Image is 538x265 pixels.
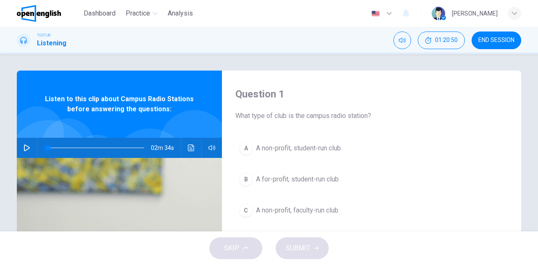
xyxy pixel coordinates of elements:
a: OpenEnglish logo [17,5,80,22]
button: BA for-profit, student-run club [235,169,508,190]
span: A non-profit, student-run club [256,143,341,153]
button: Practice [122,6,161,21]
img: OpenEnglish logo [17,5,61,22]
div: C [239,204,253,217]
button: AA non-profit, student-run club [235,138,508,159]
h1: Listening [37,38,66,48]
img: en [370,10,381,17]
span: A non-profit, faculty-run club [256,205,338,215]
div: [PERSON_NAME] [452,8,498,18]
span: Practice [126,8,150,18]
span: Listen to this clip about Campus Radio Stations before answering the questions: [44,94,195,114]
button: Click to see the audio transcription [185,138,198,158]
div: Mute [393,31,411,49]
span: Dashboard [84,8,116,18]
button: Analysis [164,6,196,21]
div: B [239,173,253,186]
span: Analysis [168,8,193,18]
span: What type of club is the campus radio station? [235,111,508,121]
span: TOEFL® [37,32,50,38]
div: A [239,142,253,155]
h4: Question 1 [235,87,508,101]
button: CA non-profit, faculty-run club [235,200,508,221]
span: 01:20:50 [435,37,458,44]
span: END SESSION [478,37,514,44]
span: 02m 34s [151,138,181,158]
span: A for-profit, student-run club [256,174,339,184]
button: END SESSION [472,31,521,49]
button: Dashboard [80,6,119,21]
button: 01:20:50 [418,31,465,49]
div: Hide [418,31,465,49]
img: Profile picture [432,7,445,20]
button: DA for-profit, faculty-run club [235,231,508,252]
